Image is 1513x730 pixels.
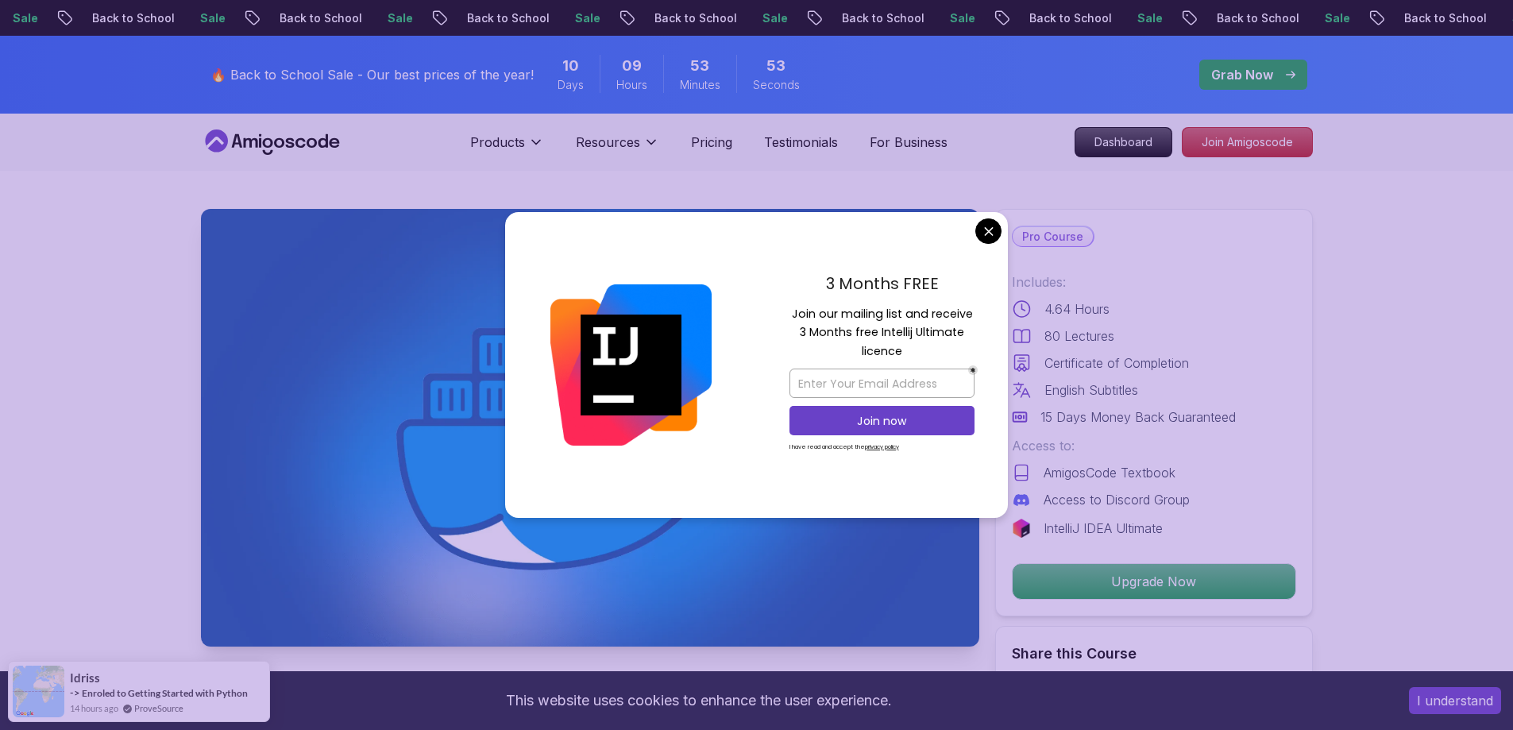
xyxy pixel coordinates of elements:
[12,683,1385,718] div: This website uses cookies to enhance the user experience.
[1044,463,1175,482] p: AmigosCode Textbook
[929,10,980,26] p: Sale
[446,10,554,26] p: Back to School
[1044,519,1163,538] p: IntelliJ IDEA Ultimate
[1182,127,1313,157] a: Join Amigoscode
[1009,10,1117,26] p: Back to School
[1044,353,1189,373] p: Certificate of Completion
[622,55,642,77] span: 9 Hours
[821,10,929,26] p: Back to School
[576,133,659,164] button: Resources
[70,701,118,715] span: 14 hours ago
[742,10,793,26] p: Sale
[1196,10,1304,26] p: Back to School
[1044,299,1110,319] p: 4.64 Hours
[616,77,647,93] span: Hours
[753,77,800,93] span: Seconds
[1013,227,1093,246] p: Pro Course
[1211,65,1273,84] p: Grab Now
[1012,436,1296,455] p: Access to:
[134,701,183,715] a: ProveSource
[70,686,80,699] span: ->
[554,10,605,26] p: Sale
[1044,490,1190,509] p: Access to Discord Group
[470,133,525,152] p: Products
[1409,687,1501,714] button: Accept cookies
[1304,10,1355,26] p: Sale
[470,133,544,164] button: Products
[201,209,979,647] img: docker-for-professionals_thumbnail
[690,55,709,77] span: 53 Minutes
[1044,326,1114,346] p: 80 Lectures
[367,10,418,26] p: Sale
[1117,10,1168,26] p: Sale
[70,671,100,685] span: idriss
[634,10,742,26] p: Back to School
[1384,10,1492,26] p: Back to School
[558,77,584,93] span: Days
[13,666,64,717] img: provesource social proof notification image
[82,687,248,699] a: Enroled to Getting Started with Python
[1012,563,1296,600] button: Upgrade Now
[1040,407,1236,427] p: 15 Days Money Back Guaranteed
[870,133,948,152] a: For Business
[210,65,534,84] p: 🔥 Back to School Sale - Our best prices of the year!
[764,133,838,152] a: Testimonials
[259,10,367,26] p: Back to School
[1075,127,1172,157] a: Dashboard
[1013,564,1295,599] p: Upgrade Now
[1012,643,1296,665] h2: Share this Course
[691,133,732,152] a: Pricing
[1044,380,1138,400] p: English Subtitles
[179,10,230,26] p: Sale
[201,669,978,701] h1: Docker For Professionals
[576,133,640,152] p: Resources
[1012,519,1031,538] img: jetbrains logo
[562,55,579,77] span: 10 Days
[1012,272,1296,292] p: Includes:
[766,55,785,77] span: 53 Seconds
[1075,128,1171,156] p: Dashboard
[71,10,179,26] p: Back to School
[1183,128,1312,156] p: Join Amigoscode
[680,77,720,93] span: Minutes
